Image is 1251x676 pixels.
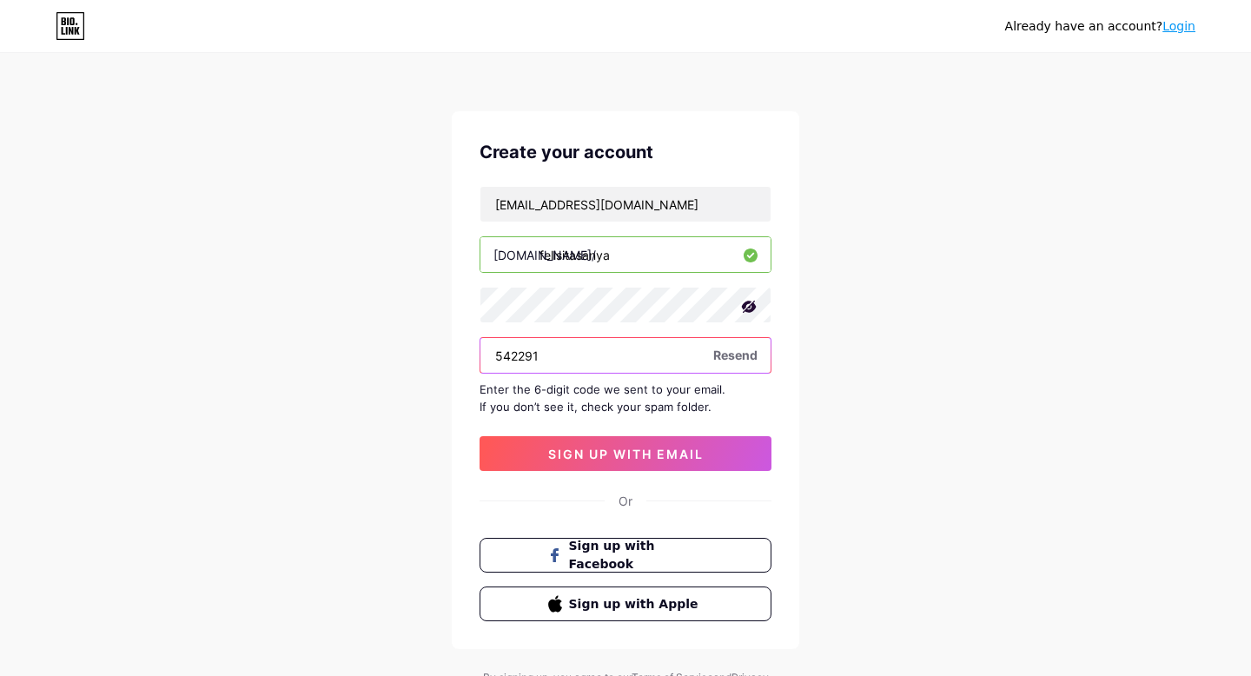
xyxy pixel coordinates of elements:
[480,538,771,573] button: Sign up with Facebook
[480,237,771,272] input: username
[480,139,771,165] div: Create your account
[548,447,704,461] span: sign up with email
[493,246,596,264] div: [DOMAIN_NAME]/
[480,587,771,621] button: Sign up with Apple
[480,187,771,222] input: Email
[480,338,771,373] input: Paste login code
[569,595,704,613] span: Sign up with Apple
[1005,17,1195,36] div: Already have an account?
[480,436,771,471] button: sign up with email
[569,537,704,573] span: Sign up with Facebook
[619,492,632,510] div: Or
[713,346,758,364] span: Resend
[480,381,771,415] div: Enter the 6-digit code we sent to your email. If you don’t see it, check your spam folder.
[1162,19,1195,33] a: Login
